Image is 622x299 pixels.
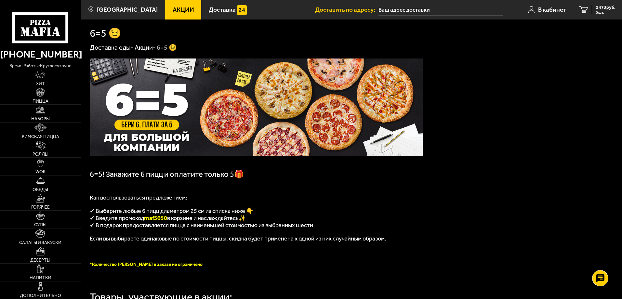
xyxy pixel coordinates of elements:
[33,99,48,104] span: Пицца
[19,240,61,245] span: Салаты и закуски
[144,214,167,222] span: maf5050
[596,10,615,14] span: 5 шт.
[35,170,46,174] span: WOK
[36,82,45,86] span: Хит
[90,222,313,229] span: ✔ В подарок предоставляется пицца с наименьшей стоимостью из выбранных шести
[33,152,48,157] span: Роллы
[90,214,144,222] span: ✔ Введите промокод
[167,214,246,222] span: в корзине и наслаждайтесь✨
[90,207,253,214] span: ✔ Выберите любые 6 пицц диаметром 25 см из списка ниже 👇
[135,44,156,51] a: Акции-
[33,188,48,192] span: Обеды
[97,6,158,13] span: [GEOGRAPHIC_DATA]
[538,6,566,13] span: В кабинет
[90,170,244,179] span: 6=5! Закажите 6 пицц и оплатите только 5🎁
[209,6,236,13] span: Доставка
[157,44,177,52] div: 6=5 😉
[315,6,378,13] span: Доставить по адресу:
[34,223,46,227] span: Супы
[90,194,187,201] span: Как воспользоваться предложением:
[378,4,503,16] input: Ваш адрес доставки
[30,276,51,280] span: Напитки
[30,258,50,263] span: Десерты
[31,117,50,121] span: Наборы
[90,44,134,51] a: Доставка еды-
[173,6,194,13] span: Акции
[378,4,503,16] span: 3-й Верхний переулок, 9к1
[90,235,386,242] span: Если вы выбираете одинаковые по стоимости пиццы, скидка будет применена к одной из них случайным ...
[596,5,615,10] span: 2473 руб.
[90,28,121,39] h1: 6=5 😉
[31,205,50,210] span: Горячее
[90,58,423,156] img: 1024x1024
[90,262,203,267] span: *Количество [PERSON_NAME] в заказе не ограничено
[20,293,61,298] span: Дополнительно
[237,5,247,15] img: 15daf4d41897b9f0e9f617042186c801.svg
[22,135,59,139] span: Римская пицца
